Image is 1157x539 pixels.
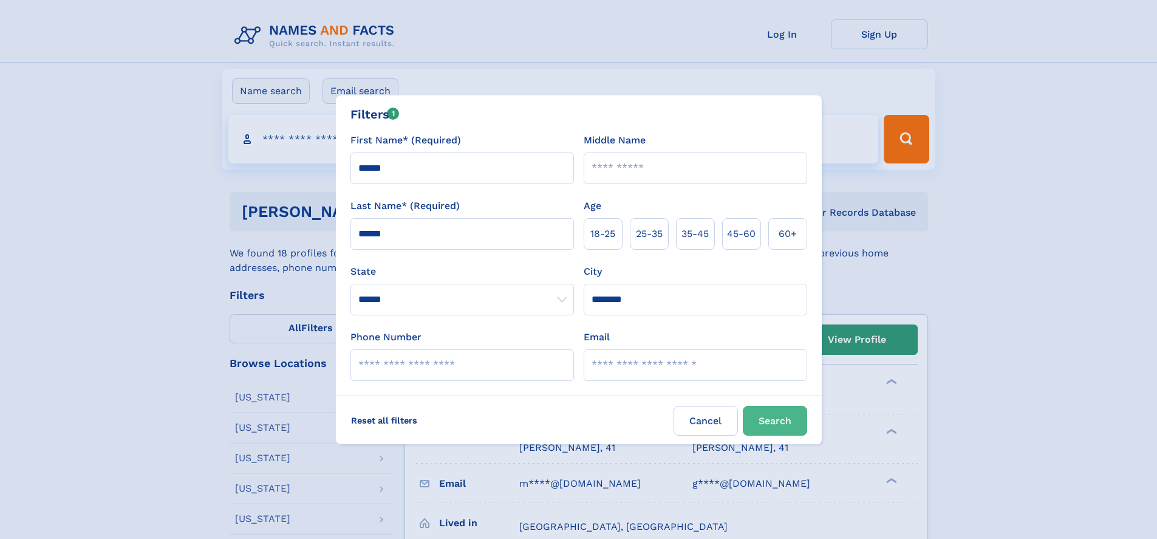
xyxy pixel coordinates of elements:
[727,227,756,241] span: 45‑60
[584,264,602,279] label: City
[584,133,646,148] label: Middle Name
[674,406,738,436] label: Cancel
[343,406,425,435] label: Reset all filters
[636,227,663,241] span: 25‑35
[584,199,601,213] label: Age
[350,264,574,279] label: State
[779,227,797,241] span: 60+
[584,330,610,345] label: Email
[350,133,461,148] label: First Name* (Required)
[681,227,709,241] span: 35‑45
[350,199,460,213] label: Last Name* (Required)
[350,330,422,345] label: Phone Number
[350,105,400,123] div: Filters
[743,406,807,436] button: Search
[590,227,615,241] span: 18‑25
